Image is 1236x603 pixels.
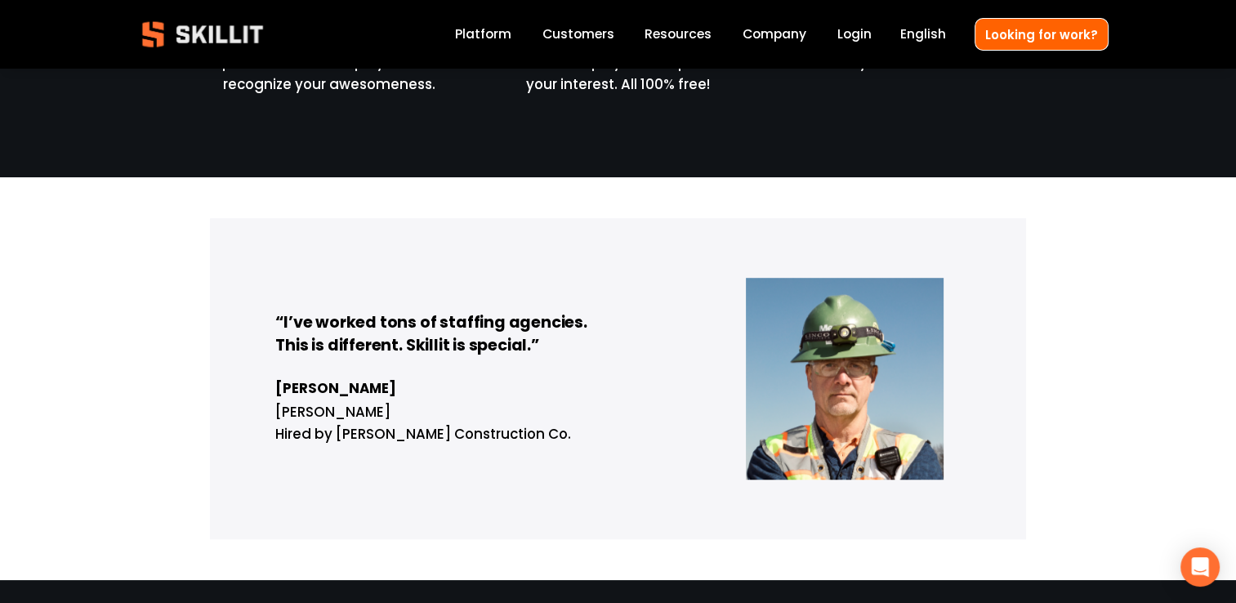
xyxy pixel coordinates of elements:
[275,310,587,360] strong: “I’ve worked tons of staffing agencies. This is different. Skillit is special.”
[837,24,872,46] a: Login
[645,24,712,46] a: folder dropdown
[542,24,614,46] a: Customers
[275,377,960,445] p: [PERSON_NAME] Hired by [PERSON_NAME] Construction Co.
[455,24,511,46] a: Platform
[128,10,277,59] img: Skillit
[900,25,946,43] span: English
[275,377,396,401] strong: [PERSON_NAME]
[900,24,946,46] div: language picker
[645,25,712,43] span: Resources
[975,18,1109,50] a: Looking for work?
[743,24,806,46] a: Company
[1180,547,1220,587] div: Open Intercom Messenger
